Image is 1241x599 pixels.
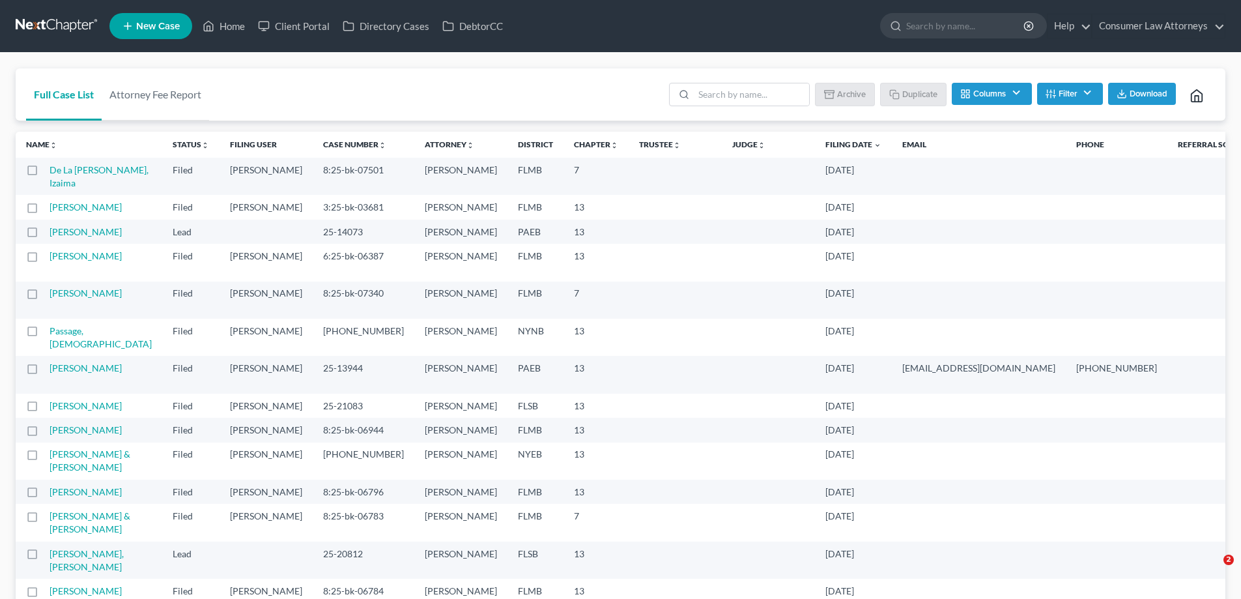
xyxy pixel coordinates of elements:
[136,22,180,31] span: New Case
[162,158,220,195] td: Filed
[50,226,122,237] a: [PERSON_NAME]
[313,195,414,219] td: 3:25-bk-03681
[414,195,507,219] td: [PERSON_NAME]
[563,418,629,442] td: 13
[425,139,474,149] a: Attorneyunfold_more
[815,542,892,579] td: [DATE]
[162,195,220,219] td: Filed
[563,480,629,504] td: 13
[220,132,313,158] th: Filing User
[563,244,629,281] td: 13
[815,244,892,281] td: [DATE]
[162,504,220,541] td: Filed
[563,394,629,418] td: 13
[162,443,220,480] td: Filed
[892,132,1066,158] th: Email
[507,480,563,504] td: FLMB
[1066,132,1167,158] th: Phone
[563,319,629,356] td: 13
[815,480,892,504] td: [DATE]
[563,220,629,244] td: 13
[414,282,507,319] td: [PERSON_NAME]
[50,164,149,188] a: De La [PERSON_NAME], Izaima
[414,542,507,579] td: [PERSON_NAME]
[313,480,414,504] td: 8:25-bk-06796
[1223,555,1234,565] span: 2
[563,158,629,195] td: 7
[162,542,220,579] td: Lead
[50,250,122,261] a: [PERSON_NAME]
[313,394,414,418] td: 25-21083
[102,68,209,121] a: Attorney Fee Report
[201,141,209,149] i: unfold_more
[952,83,1031,105] button: Columns
[507,356,563,393] td: PAEB
[196,14,251,38] a: Home
[220,443,313,480] td: [PERSON_NAME]
[466,141,474,149] i: unfold_more
[673,141,681,149] i: unfold_more
[414,443,507,480] td: [PERSON_NAME]
[162,244,220,281] td: Filed
[414,418,507,442] td: [PERSON_NAME]
[815,504,892,541] td: [DATE]
[313,356,414,393] td: 25-13944
[639,139,681,149] a: Trusteeunfold_more
[220,504,313,541] td: [PERSON_NAME]
[815,220,892,244] td: [DATE]
[220,319,313,356] td: [PERSON_NAME]
[574,139,618,149] a: Chapterunfold_more
[251,14,336,38] a: Client Portal
[815,443,892,480] td: [DATE]
[815,195,892,219] td: [DATE]
[313,158,414,195] td: 8:25-bk-07501
[50,486,122,497] a: [PERSON_NAME]
[1048,14,1091,38] a: Help
[507,542,563,579] td: FLSB
[220,195,313,219] td: [PERSON_NAME]
[732,139,765,149] a: Judgeunfold_more
[507,394,563,418] td: FLSB
[563,542,629,579] td: 13
[26,68,102,121] a: Full Case List
[815,282,892,319] td: [DATE]
[815,319,892,356] td: [DATE]
[815,356,892,393] td: [DATE]
[1108,83,1176,105] button: Download
[1130,89,1167,99] span: Download
[507,244,563,281] td: FLMB
[507,504,563,541] td: FLMB
[378,141,386,149] i: unfold_more
[414,480,507,504] td: [PERSON_NAME]
[313,220,414,244] td: 25-14073
[563,195,629,219] td: 13
[220,394,313,418] td: [PERSON_NAME]
[313,542,414,579] td: 25-20812
[1092,14,1225,38] a: Consumer Law Attorneys
[414,244,507,281] td: [PERSON_NAME]
[507,418,563,442] td: FLMB
[162,220,220,244] td: Lead
[1037,83,1103,105] button: Filter
[336,14,436,38] a: Directory Cases
[173,139,209,149] a: Statusunfold_more
[507,282,563,319] td: FLMB
[50,510,130,534] a: [PERSON_NAME] & [PERSON_NAME]
[507,319,563,356] td: NYNB
[563,282,629,319] td: 7
[436,14,509,38] a: DebtorCC
[50,287,122,299] a: [PERSON_NAME]
[815,158,892,195] td: [DATE]
[313,282,414,319] td: 8:25-bk-07340
[313,443,414,480] td: [PHONE_NUMBER]
[50,400,122,411] a: [PERSON_NAME]
[313,418,414,442] td: 8:25-bk-06944
[220,158,313,195] td: [PERSON_NAME]
[162,282,220,319] td: Filed
[220,480,313,504] td: [PERSON_NAME]
[507,195,563,219] td: FLMB
[1197,555,1228,586] iframe: Intercom live chat
[815,394,892,418] td: [DATE]
[313,244,414,281] td: 6:25-bk-06387
[50,424,122,435] a: [PERSON_NAME]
